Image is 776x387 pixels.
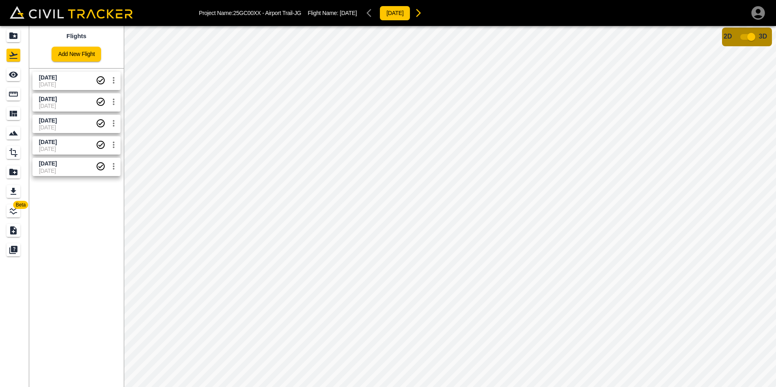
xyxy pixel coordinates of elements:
p: Project Name: 25GC00XX - Airport Trail-JG [199,10,301,16]
img: Civil Tracker [10,6,133,19]
span: [DATE] [340,10,357,16]
p: Flight Name: [308,10,357,16]
span: 3D [759,33,767,40]
span: 2D [724,33,732,40]
button: [DATE] [379,6,410,21]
